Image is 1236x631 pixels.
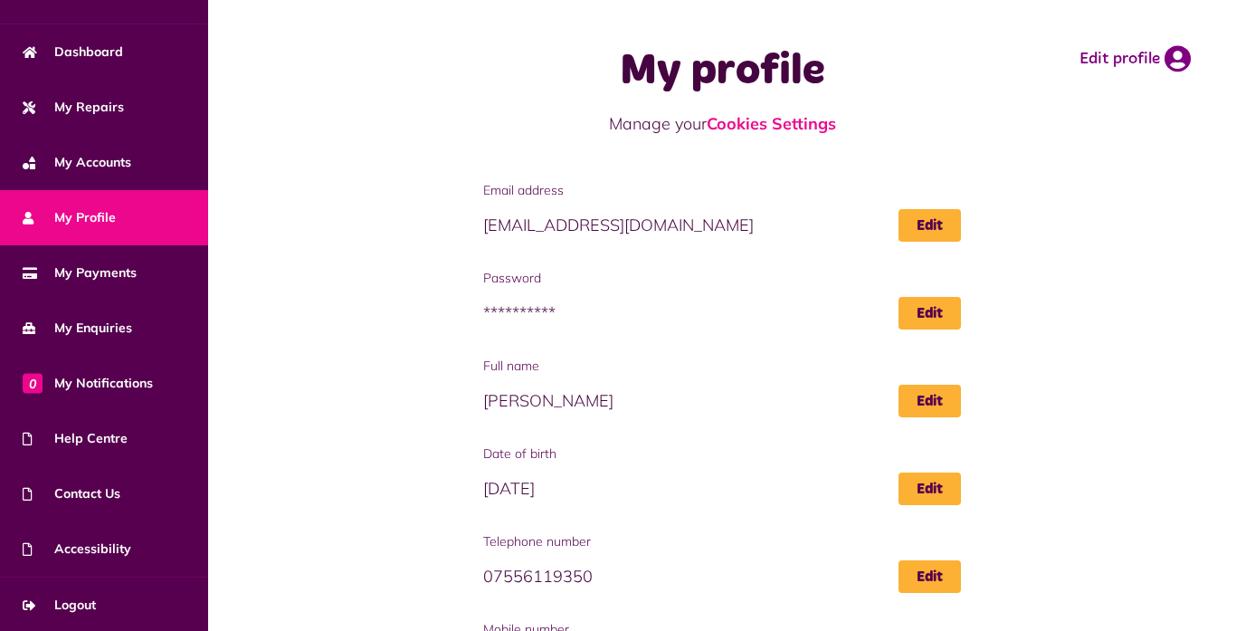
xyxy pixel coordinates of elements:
span: Dashboard [23,43,123,62]
span: 07556119350 [483,560,961,593]
span: My Profile [23,208,116,227]
span: Telephone number [483,532,961,551]
a: Edit [898,385,961,417]
a: Edit [898,209,961,242]
a: Cookies Settings [707,113,836,134]
a: Edit [898,473,961,505]
span: [PERSON_NAME] [483,385,961,417]
span: Help Centre [23,429,128,448]
span: Full name [483,357,961,376]
a: Edit profile [1079,45,1191,72]
span: My Enquiries [23,319,132,338]
span: My Repairs [23,98,124,117]
span: My Notifications [23,374,153,393]
span: Email address [483,181,961,200]
span: [DATE] [483,473,961,505]
p: Manage your [483,111,961,136]
span: 0 [23,373,43,393]
span: Date of birth [483,445,961,464]
h1: My profile [483,45,961,98]
span: Accessibility [23,540,131,559]
span: My Accounts [23,153,131,172]
span: My Payments [23,263,137,282]
a: Edit [898,297,961,330]
span: Password [483,269,961,288]
span: [EMAIL_ADDRESS][DOMAIN_NAME] [483,209,961,242]
span: Logout [23,596,96,615]
a: Edit [898,560,961,593]
span: Contact Us [23,484,120,503]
